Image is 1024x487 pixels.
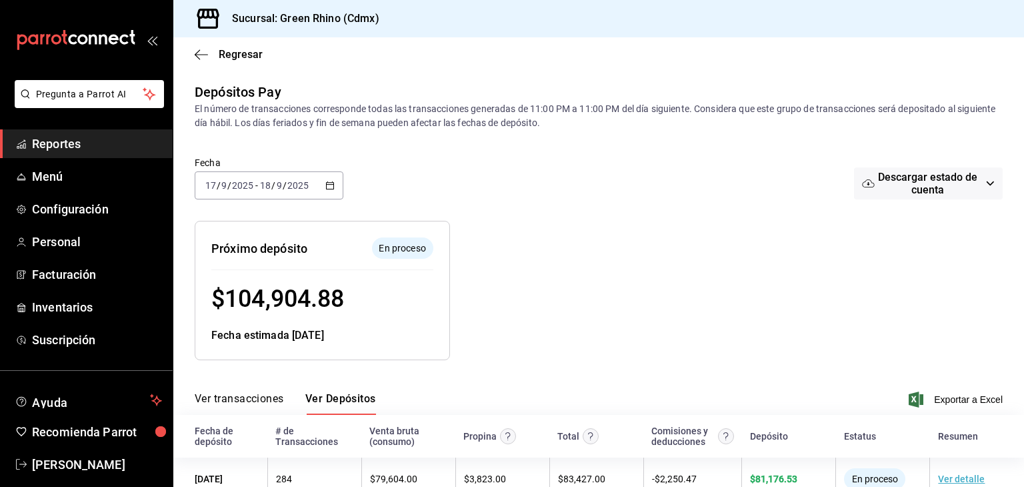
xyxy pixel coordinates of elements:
input: -- [205,180,217,191]
span: [PERSON_NAME] [32,456,162,474]
a: Pregunta a Parrot AI [9,97,164,111]
span: $ 81,176.53 [750,474,797,484]
div: Comisiones y deducciones [651,426,714,447]
div: El número de transacciones corresponde todas las transacciones generadas de 11:00 PM a 11:00 PM d... [195,102,1003,130]
svg: Contempla comisión de ventas y propinas, IVA, cancelaciones y devoluciones. [718,428,734,444]
span: Personal [32,233,162,251]
label: Fecha [195,158,343,167]
button: Regresar [195,48,263,61]
div: Venta bruta (consumo) [369,426,447,447]
span: Pregunta a Parrot AI [36,87,143,101]
div: Fecha de depósito [195,426,259,447]
input: ---- [287,180,309,191]
span: Ayuda [32,392,145,408]
span: Inventarios [32,298,162,316]
span: Configuración [32,200,162,218]
a: Ver detalle [938,474,985,484]
div: Propina [463,431,497,442]
span: Facturación [32,266,162,284]
span: - $ 2,250.47 [652,474,697,484]
span: Menú [32,167,162,185]
span: / [217,180,221,191]
div: Depósito [750,431,788,442]
div: # de Transacciones [275,426,353,447]
span: Regresar [219,48,263,61]
span: Reportes [32,135,162,153]
div: Resumen [938,431,978,442]
svg: Las propinas mostradas excluyen toda configuración de retención. [500,428,516,444]
span: / [271,180,275,191]
span: / [227,180,231,191]
span: $ 3,823.00 [464,474,506,484]
button: open_drawer_menu [147,35,157,45]
span: En proceso [847,474,903,484]
div: navigation tabs [195,392,376,415]
span: Suscripción [32,331,162,349]
span: $ 83,427.00 [558,474,605,484]
span: - [255,180,258,191]
button: Descargar estado de cuenta [854,167,1003,199]
span: Recomienda Parrot [32,423,162,441]
input: ---- [231,180,254,191]
button: Ver Depósitos [305,392,376,415]
div: Próximo depósito [211,239,307,258]
svg: Este monto equivale al total de la venta más otros abonos antes de aplicar comisión e IVA. [583,428,599,444]
h3: Sucursal: Green Rhino (Cdmx) [221,11,379,27]
input: -- [276,180,283,191]
div: Depósitos Pay [195,82,281,102]
div: Fecha estimada [DATE] [211,328,433,344]
span: Descargar estado de cuenta [875,171,981,196]
span: $ 79,604.00 [370,474,417,484]
button: Exportar a Excel [911,392,1003,408]
button: Pregunta a Parrot AI [15,80,164,108]
div: Estatus [844,431,876,442]
button: Ver transacciones [195,392,284,415]
span: / [283,180,287,191]
input: -- [259,180,271,191]
div: El depósito aún no se ha enviado a tu cuenta bancaria. [372,237,433,259]
span: En proceso [373,241,431,256]
span: $ 104,904.88 [211,285,344,313]
div: Total [557,431,579,442]
input: -- [221,180,227,191]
